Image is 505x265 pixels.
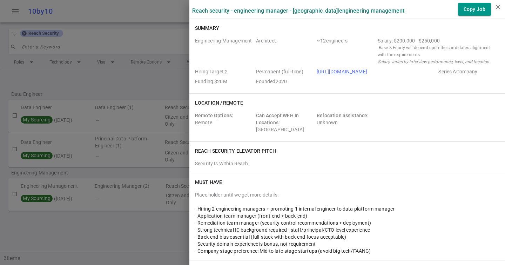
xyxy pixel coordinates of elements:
[195,78,253,85] span: Employer Founding
[195,191,499,198] div: Place holder until we get more details:
[195,112,253,133] div: Remote
[458,3,491,16] button: Copy Job
[317,112,375,133] div: Unknown
[256,112,314,133] div: [GEOGRAPHIC_DATA]
[195,25,219,32] h6: Summary
[438,68,497,75] span: Employer Stage e.g. Series A
[195,113,233,118] span: Remote Options:
[378,44,497,58] small: - Base & Equity will depend upon the candidates alignment with the requirements
[195,234,346,240] span: - Back-end bias essential (full-stack with back-end focus acceptable)
[195,206,395,212] span: - Hiring 2 engineering managers + promoting 1 internal engineer to data platform manager
[317,37,375,65] span: Team Count
[195,241,316,247] span: - Security domain experience is bonus, not requirement
[494,3,502,11] i: close
[317,113,369,118] span: Relocation assistance:
[195,99,243,106] h6: Location / Remote
[195,160,499,167] div: Security Is Within Reach.
[195,147,276,154] h6: Reach Security elevator pitch
[256,113,299,125] span: Can Accept WFH In Locations:
[317,69,367,74] a: [URL][DOMAIN_NAME]
[256,68,314,75] span: Job Type
[256,37,314,65] span: Level
[195,220,371,226] span: - Remediation team manager (security control recommendations + deployment)
[378,59,491,64] i: Salary varies by interview performance, level, and location.
[195,227,370,233] span: - Strong technical IC background required - staff/principal/CTO level experience
[378,37,497,44] div: Salary Range
[195,37,253,65] span: Roles
[256,78,314,85] span: Employer Founded
[192,7,404,14] label: Reach Security - Engineering Manager - [GEOGRAPHIC_DATA] | Engineering Management
[317,68,436,75] span: Company URL
[195,179,222,186] h6: Must Have
[195,68,253,75] span: Hiring Target
[195,248,371,254] span: - Company stage preference: Mid to late-stage startups (avoid big tech/FAANG)
[195,213,307,219] span: - Application team manager (front-end + back-end)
